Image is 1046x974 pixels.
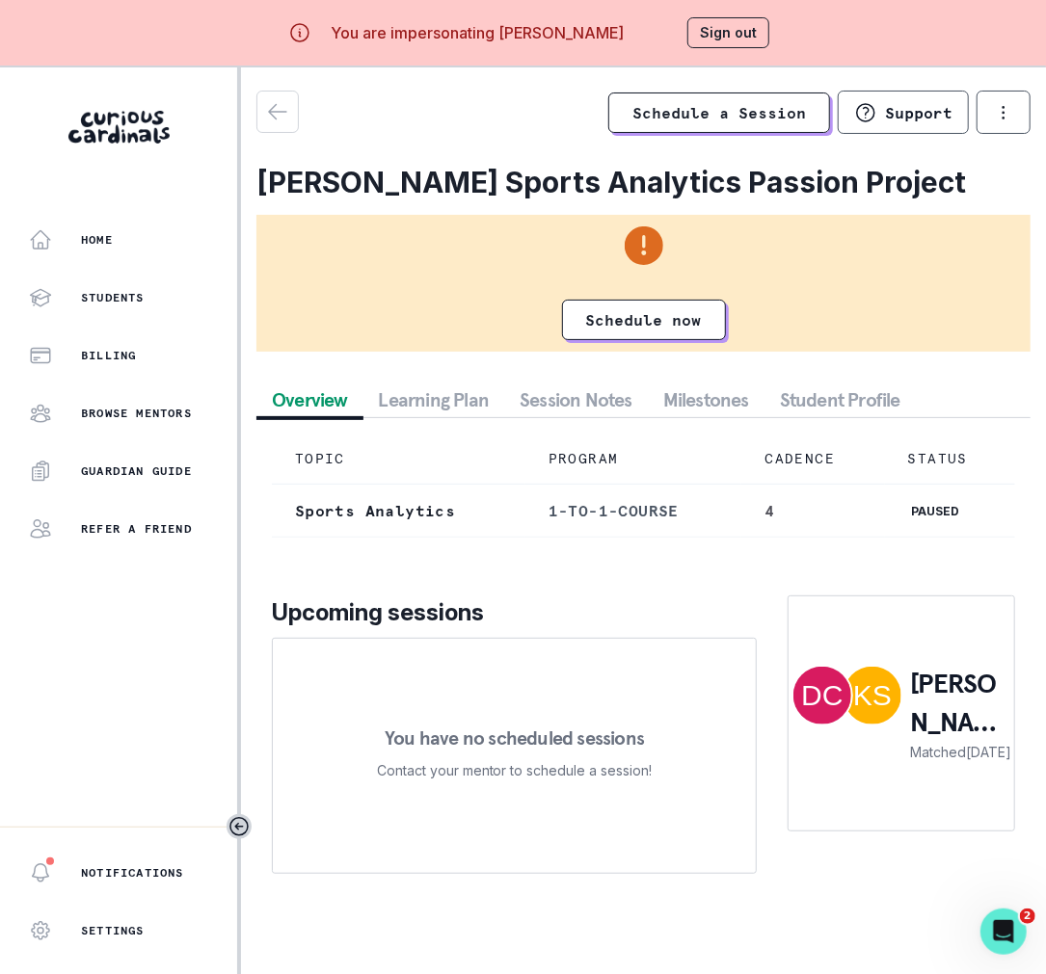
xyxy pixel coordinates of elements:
[885,434,1015,485] td: STATUS
[363,382,505,417] button: Learning Plan
[977,91,1031,134] button: options
[256,165,1031,199] h2: [PERSON_NAME] Sports Analytics Passion Project
[81,290,145,305] p: Students
[608,92,830,133] a: Schedule a Session
[980,908,1027,955] iframe: Intercom live chat
[227,814,252,839] button: Toggle sidebar
[525,434,742,485] td: PROGRAM
[525,485,742,538] td: 1-to-1-course
[81,923,145,938] p: Settings
[908,502,964,521] span: paused
[68,111,170,144] img: Curious Cardinals Logo
[81,865,184,881] p: Notifications
[331,21,624,44] p: You are impersonating [PERSON_NAME]
[844,667,901,724] img: Kyle Schaefer
[648,382,764,417] button: Milestones
[377,759,653,782] p: Contact your mentor to schedule a session!
[272,434,525,485] td: TOPIC
[272,595,757,630] p: Upcoming sessions
[885,103,952,122] p: Support
[764,382,916,417] button: Student Profile
[81,232,113,248] p: Home
[385,728,644,748] p: You have no scheduled sessions
[272,485,525,538] td: Sports Analytics
[562,300,726,340] a: Schedule now
[81,463,192,479] p: Guardian Guide
[256,382,363,417] button: Overview
[81,348,136,363] p: Billing
[504,382,648,417] button: Session Notes
[793,667,851,724] img: Damon Choy
[687,17,769,48] button: Sign out
[81,406,192,421] p: Browse Mentors
[911,665,1012,742] p: [PERSON_NAME] + [PERSON_NAME]
[1020,908,1035,924] span: 2
[81,521,192,537] p: Refer a friend
[741,434,884,485] td: CADENCE
[838,91,969,134] button: Support
[911,742,1012,762] p: Matched [DATE]
[741,485,884,538] td: 4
